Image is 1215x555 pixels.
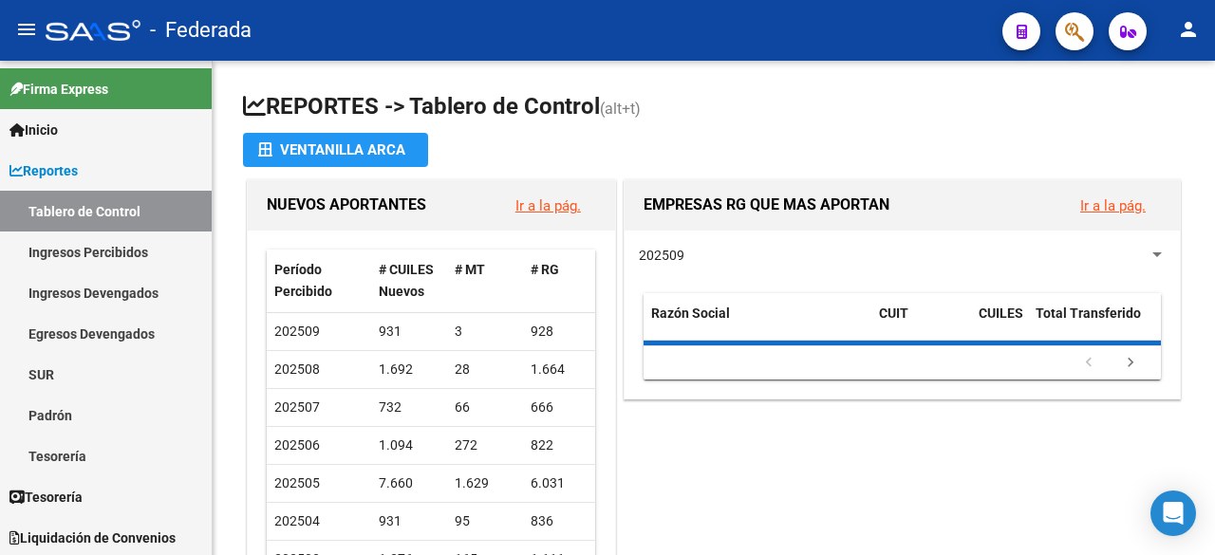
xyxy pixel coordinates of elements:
[243,133,428,167] button: Ventanilla ARCA
[531,435,591,456] div: 822
[258,133,413,167] div: Ventanilla ARCA
[600,100,641,118] span: (alt+t)
[9,487,83,508] span: Tesorería
[267,250,371,312] datatable-header-cell: Período Percibido
[455,472,515,494] div: 1.629
[651,305,730,321] span: Razón Social
[274,437,320,453] span: 202506
[9,79,108,100] span: Firma Express
[9,527,176,548] span: Liquidación de Convenios
[871,293,971,356] datatable-header-cell: CUIT
[971,293,1028,356] datatable-header-cell: CUILES
[455,510,515,532] div: 95
[455,397,515,418] div: 66
[500,188,596,223] button: Ir a la pág.
[371,250,447,312] datatable-header-cell: # CUILES Nuevos
[1177,18,1200,41] mat-icon: person
[1080,197,1146,214] a: Ir a la pág.
[531,472,591,494] div: 6.031
[447,250,523,312] datatable-header-cell: # MT
[379,435,439,456] div: 1.094
[9,120,58,140] span: Inicio
[455,435,515,456] div: 272
[531,510,591,532] div: 836
[455,262,485,277] span: # MT
[531,359,591,380] div: 1.664
[274,513,320,528] span: 202504
[644,293,871,356] datatable-header-cell: Razón Social
[274,324,320,339] span: 202509
[879,305,908,321] span: CUIT
[1071,353,1107,374] a: go to previous page
[9,160,78,181] span: Reportes
[531,321,591,342] div: 928
[379,397,439,418] div: 732
[15,18,38,41] mat-icon: menu
[1036,305,1141,321] span: Total Transferido
[1150,490,1196,536] div: Open Intercom Messenger
[644,195,889,213] span: EMPRESAS RG QUE MAS APORTAN
[274,262,332,299] span: Período Percibido
[274,361,320,377] span: 202508
[243,91,1185,124] h1: REPORTES -> Tablero de Control
[455,359,515,380] div: 28
[379,510,439,532] div: 931
[379,359,439,380] div: 1.692
[379,262,434,299] span: # CUILES Nuevos
[1112,353,1149,374] a: go to next page
[531,262,559,277] span: # RG
[1028,293,1161,356] datatable-header-cell: Total Transferido
[379,472,439,494] div: 7.660
[1065,188,1161,223] button: Ir a la pág.
[379,321,439,342] div: 931
[979,305,1023,321] span: CUILES
[267,195,426,213] span: NUEVOS APORTANTES
[639,248,684,263] span: 202509
[274,399,320,415] span: 202507
[523,250,599,312] datatable-header-cell: # RG
[531,397,591,418] div: 666
[455,321,515,342] div: 3
[515,197,581,214] a: Ir a la pág.
[274,475,320,490] span: 202505
[150,9,252,51] span: - Federada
